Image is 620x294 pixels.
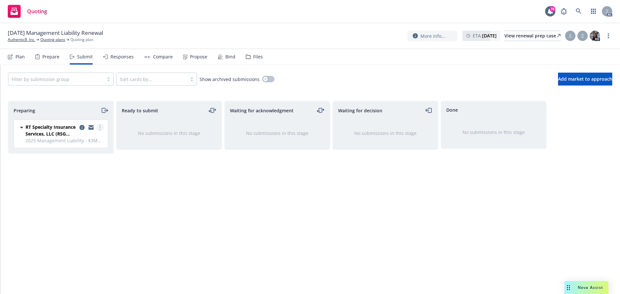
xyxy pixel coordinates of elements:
button: Nova Assist [564,281,608,294]
div: Prepare [42,54,59,59]
img: photo [590,31,600,41]
a: Quoting plans [40,37,65,43]
span: Ready to submit [122,107,158,114]
a: Switch app [587,5,600,18]
a: moveLeft [425,106,433,114]
span: Quoting [27,9,47,14]
span: Nova Assist [578,285,603,290]
a: copy logging email [87,124,95,131]
span: Quoting plan [70,37,93,43]
span: 2025 Management Liability - $3M D&O $2M EPL $2M FID [26,137,104,144]
span: RT Specialty Insurance Services, LLC (RSG Specialty, LLC) [26,124,77,137]
div: Drag to move [564,281,573,294]
a: more [604,32,612,40]
a: more [96,124,104,131]
a: Quoting [5,2,50,20]
a: moveLeftRight [209,106,216,114]
span: Waiting for acknowledgment [230,107,294,114]
a: Search [572,5,585,18]
div: No submissions in this stage [343,130,428,137]
span: Show archived submissions [200,76,260,83]
a: Report a Bug [557,5,570,18]
div: Bind [225,54,235,59]
span: Add market to approach [558,76,612,82]
a: copy logging email [78,124,86,131]
div: Files [253,54,263,59]
div: Submit [77,54,93,59]
button: More info... [408,31,457,41]
div: Responses [110,54,134,59]
a: moveLeftRight [317,106,325,114]
a: Authentic8, Inc. [8,37,35,43]
div: Compare [153,54,173,59]
span: [DATE] Management Liability Renewal [8,29,103,37]
div: No submissions in this stage [451,129,536,136]
button: Add market to approach [558,73,612,86]
span: More info... [420,33,445,39]
a: View renewal prep case [504,31,561,41]
div: Plan [15,54,25,59]
strong: [DATE] [482,33,497,39]
span: ETA : [473,32,497,39]
span: Done [446,106,458,113]
span: Preparing [14,107,35,114]
div: Propose [190,54,207,59]
div: No submissions in this stage [235,130,319,137]
a: moveRight [100,106,108,114]
div: No submissions in this stage [127,130,211,137]
div: 78 [550,6,555,12]
span: Waiting for decision [338,107,382,114]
